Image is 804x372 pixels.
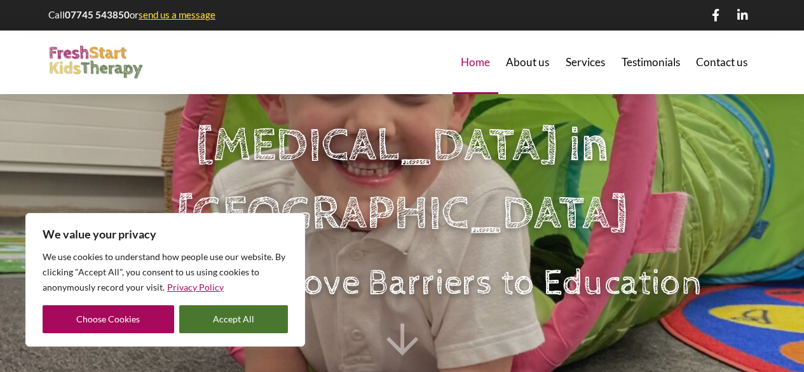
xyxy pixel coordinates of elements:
button: Accept All [179,305,289,333]
a: Services [557,31,613,94]
span: Home [461,57,490,67]
a: send us a message [139,9,215,20]
a: Contact us [688,31,756,94]
span: Services [566,57,605,67]
span: Contact us [696,57,747,67]
a: Privacy Policy [167,281,224,293]
button: Choose Cookies [43,305,174,333]
span: About us [506,57,549,67]
a: Home [453,31,498,94]
img: FreshStart Kids Therapy logo [48,46,144,79]
strong: 07745 543850 [65,9,130,20]
p: We value your privacy [43,226,288,242]
p: We use cookies to understand how people use our website. By clicking "Accept All", you consent to... [43,249,288,295]
h1: [MEDICAL_DATA] in [GEOGRAPHIC_DATA] [69,113,735,248]
p: Call or [48,8,217,22]
a: About us [498,31,558,94]
a: Testimonials [613,31,688,94]
span: Testimonials [622,57,680,67]
p: Helping Remove Barriers to Education [102,258,702,309]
